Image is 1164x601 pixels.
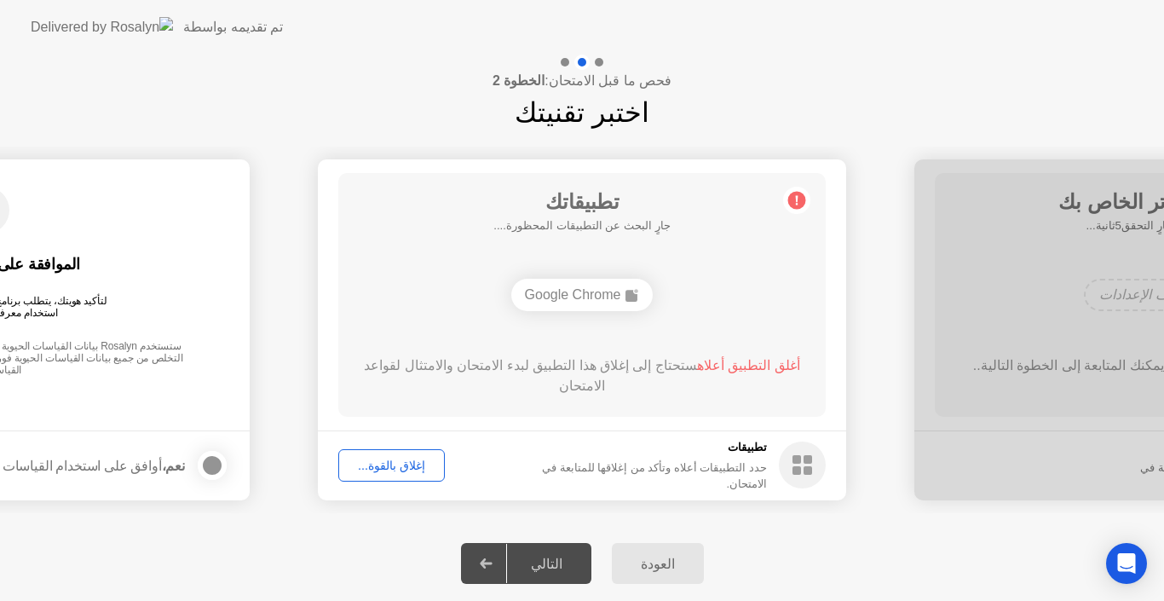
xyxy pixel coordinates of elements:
div: ستحتاج إلى إغلاق هذا التطبيق لبدء الامتحان والامتثال لقواعد الامتحان [363,355,802,396]
div: Google Chrome [511,279,654,311]
h1: تطبيقاتك [493,187,671,217]
button: التالي [461,543,591,584]
div: إغلاق بالقوة... [344,459,439,472]
div: التالي [507,556,586,572]
div: تم تقديمه بواسطة [183,17,283,38]
h4: فحص ما قبل الامتحان: [493,71,671,91]
h1: اختبر تقنيتك [515,92,649,133]
button: العودة [612,543,704,584]
b: الخطوة 2 [493,73,545,88]
strong: نعم، [162,459,185,473]
div: حدد التطبيقات أعلاه وتأكد من إغلاقها للمتابعة في الامتحان. [509,459,767,492]
span: أغلق التطبيق أعلاه [697,358,800,373]
button: إغلاق بالقوة... [338,449,445,482]
h5: تطبيقات [509,439,767,456]
div: العودة [617,556,699,572]
img: Delivered by Rosalyn [31,17,173,37]
h5: جارٍ البحث عن التطبيقات المحظورة.... [493,217,671,234]
div: Open Intercom Messenger [1106,543,1147,584]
